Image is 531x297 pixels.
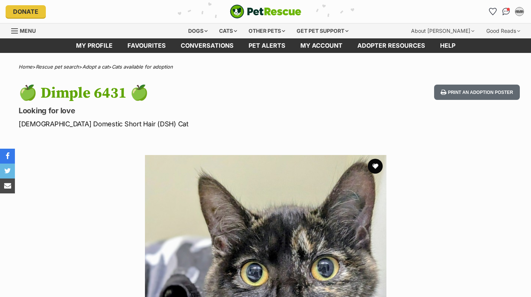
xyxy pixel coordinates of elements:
[513,6,525,18] button: My account
[502,8,510,15] img: chat-41dd97257d64d25036548639549fe6c8038ab92f7586957e7f3b1b290dea8141.svg
[19,105,324,116] p: Looking for love
[293,38,350,53] a: My account
[291,23,354,38] div: Get pet support
[487,6,525,18] ul: Account quick links
[241,38,293,53] a: Pet alerts
[434,85,520,100] button: Print an adoption poster
[214,23,242,38] div: Cats
[243,23,290,38] div: Other pets
[487,6,499,18] a: Favourites
[19,85,324,102] h1: 🍏 Dimple 6431 🍏
[11,23,41,37] a: Menu
[500,6,512,18] a: Conversations
[433,38,463,53] a: Help
[516,8,523,15] div: mm
[112,64,173,70] a: Cats available for adoption
[368,159,383,174] button: favourite
[173,38,241,53] a: conversations
[120,38,173,53] a: Favourites
[19,64,32,70] a: Home
[350,38,433,53] a: Adopter resources
[20,28,36,34] span: Menu
[481,23,525,38] div: Good Reads
[19,119,324,129] p: [DEMOGRAPHIC_DATA] Domestic Short Hair (DSH) Cat
[82,64,108,70] a: Adopt a cat
[406,23,480,38] div: About [PERSON_NAME]
[69,38,120,53] a: My profile
[6,5,46,18] a: Donate
[230,4,301,19] a: PetRescue
[230,4,301,19] img: logo-cat-932fe2b9b8326f06289b0f2fb663e598f794de774fb13d1741a6617ecf9a85b4.svg
[36,64,79,70] a: Rescue pet search
[183,23,213,38] div: Dogs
